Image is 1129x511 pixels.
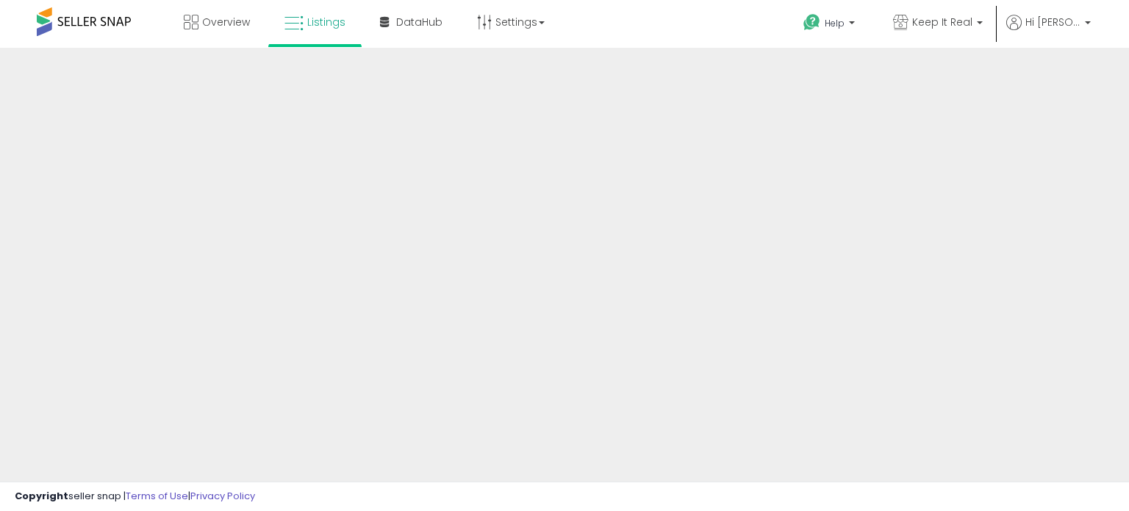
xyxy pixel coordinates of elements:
span: Listings [307,15,345,29]
span: DataHub [396,15,442,29]
i: Get Help [803,13,821,32]
strong: Copyright [15,489,68,503]
span: Keep It Real [912,15,972,29]
span: Help [825,17,845,29]
a: Terms of Use [126,489,188,503]
span: Hi [PERSON_NAME] [1025,15,1080,29]
div: seller snap | | [15,490,255,504]
span: Overview [202,15,250,29]
a: Privacy Policy [190,489,255,503]
a: Hi [PERSON_NAME] [1006,15,1091,48]
a: Help [792,2,870,48]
